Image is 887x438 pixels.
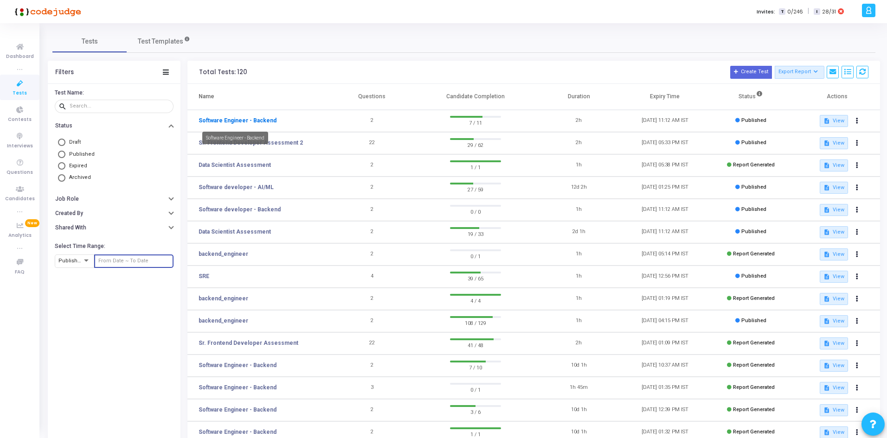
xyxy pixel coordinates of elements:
button: Status [48,119,180,133]
span: Draft [69,139,81,145]
button: Job Role [48,192,180,206]
div: Filters [55,69,74,76]
span: Report Generated [733,162,775,168]
mat-icon: description [823,251,830,258]
td: 10d 1h [536,355,622,377]
td: 2 [329,243,415,266]
a: Data Scientist Assessment [199,228,271,236]
td: [DATE] 12:39 PM IST [622,399,708,421]
td: [DATE] 04:15 PM IST [622,310,708,332]
span: Published [741,229,766,235]
mat-icon: description [823,362,830,369]
td: [DATE] 01:25 PM IST [622,177,708,199]
button: View [820,360,848,372]
span: 1 / 1 [450,162,501,171]
a: backend_engineer [199,317,248,325]
td: [DATE] 05:33 PM IST [622,132,708,154]
td: 2 [329,154,415,177]
button: View [820,182,848,194]
th: Status [708,84,794,110]
a: Data Scientist Assessment [199,161,271,169]
td: 12d 2h [536,177,622,199]
mat-icon: description [823,229,830,235]
a: Software developer - AI/ML [199,183,274,191]
th: Duration [536,84,622,110]
span: 28/31 [822,8,836,16]
td: 2h [536,110,622,132]
h6: Shared With [55,224,86,231]
mat-icon: description [823,318,830,324]
span: 3 / 6 [450,407,501,416]
span: Candidates [5,195,35,203]
span: New [25,219,39,227]
a: Sr. Frontend Developer Assessment [199,339,298,347]
td: 1h [536,199,622,221]
span: 0 / 1 [450,385,501,394]
button: View [820,159,848,171]
span: Published At [58,258,90,264]
mat-icon: description [823,296,830,302]
span: Expired [69,163,87,169]
span: Tests [82,37,98,46]
span: T [779,8,785,15]
td: 2 [329,399,415,421]
td: 2d 1h [536,221,622,243]
span: | [808,6,809,16]
div: Total Tests: 120 [199,69,247,76]
td: 2h [536,132,622,154]
td: 1h [536,266,622,288]
span: Interviews [7,142,33,150]
button: View [820,315,848,327]
td: 1h [536,310,622,332]
a: SRE [199,272,209,280]
td: [DATE] 01:09 PM IST [622,332,708,355]
span: Report Generated [733,251,775,257]
mat-icon: description [823,385,830,391]
td: [DATE] 05:14 PM IST [622,243,708,266]
span: 0 / 1 [450,251,501,260]
td: 2 [329,355,415,377]
mat-icon: description [823,118,830,124]
td: 2 [329,110,415,132]
td: [DATE] 12:56 PM IST [622,266,708,288]
span: Published [741,117,766,123]
td: 1h [536,243,622,266]
label: Invites: [757,8,775,16]
td: 1h [536,154,622,177]
th: Expiry Time [622,84,708,110]
td: 10d 1h [536,399,622,421]
button: View [820,293,848,305]
span: FAQ [15,268,25,276]
th: Name [187,84,329,110]
div: Software Engineer - Backend [202,132,268,144]
span: 39 / 65 [450,273,501,283]
button: View [820,404,848,416]
span: Report Generated [733,295,775,301]
h6: Created By [55,210,83,217]
a: Software Engineer - Backend [199,383,276,392]
td: 2 [329,177,415,199]
span: 7 / 10 [450,362,501,372]
button: Shared With [48,221,180,235]
button: Create Test [730,66,772,79]
button: View [820,337,848,349]
span: Test Templates [138,37,183,46]
td: 2 [329,288,415,310]
td: [DATE] 11:12 AM IST [622,110,708,132]
span: 27 / 59 [450,184,501,194]
button: View [820,382,848,394]
td: [DATE] 01:19 PM IST [622,288,708,310]
mat-icon: description [823,340,830,347]
span: Published [69,151,95,157]
a: Software developer - Backend [199,205,281,214]
span: 41 / 48 [450,340,501,349]
span: Report Generated [733,340,775,346]
button: View [820,204,848,216]
span: Contests [8,116,32,124]
h6: Status [55,122,72,129]
span: Report Generated [733,362,775,368]
span: Report Generated [733,406,775,413]
td: 2h [536,332,622,355]
td: 22 [329,132,415,154]
td: 1h 45m [536,377,622,399]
